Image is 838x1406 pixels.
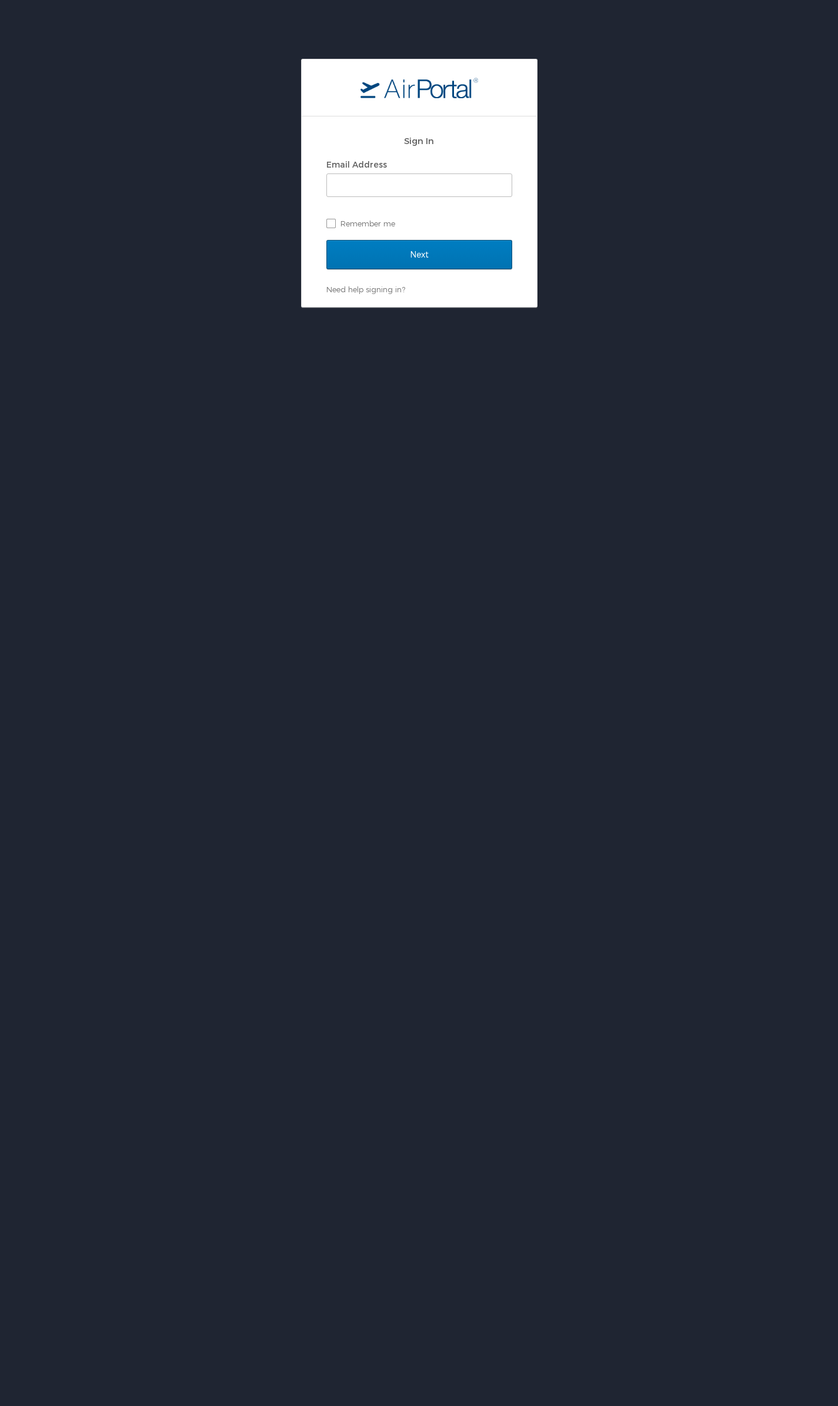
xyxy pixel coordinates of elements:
[326,215,512,232] label: Remember me
[326,159,387,169] label: Email Address
[326,240,512,269] input: Next
[326,285,405,294] a: Need help signing in?
[360,77,478,98] img: logo
[326,134,512,148] h2: Sign In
